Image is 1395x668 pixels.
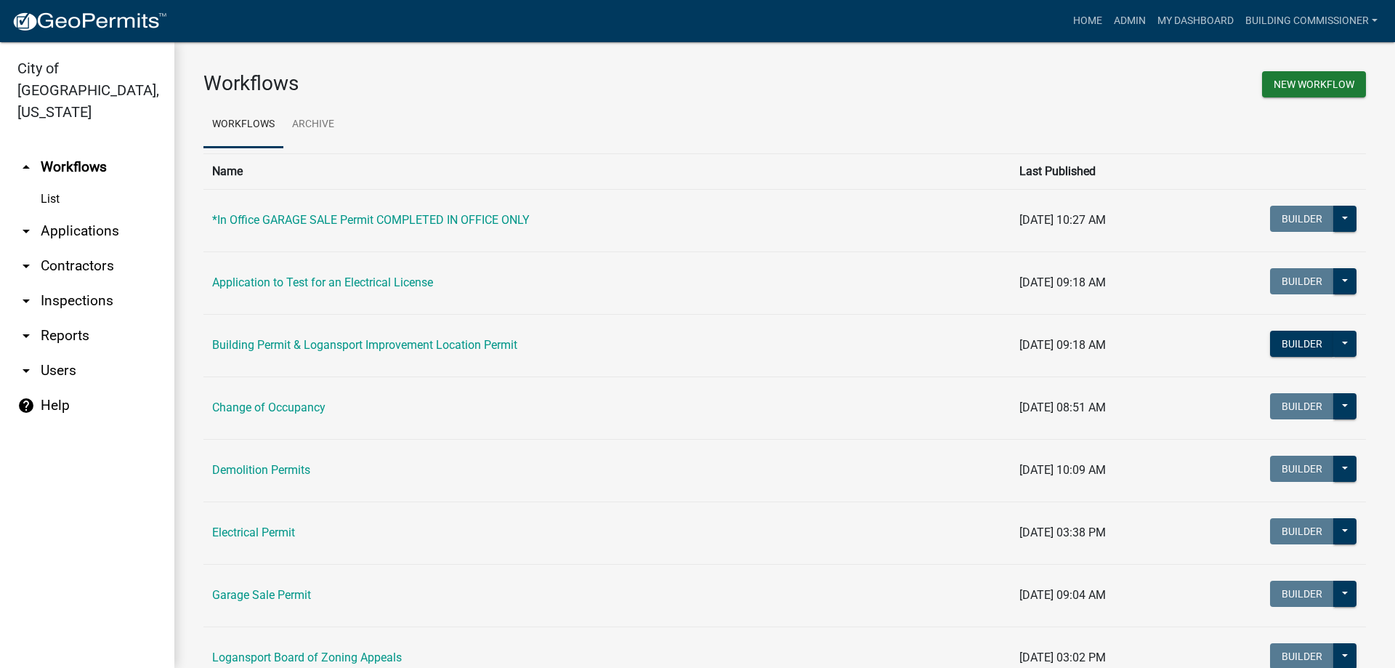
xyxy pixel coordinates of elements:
[1019,275,1106,289] span: [DATE] 09:18 AM
[17,362,35,379] i: arrow_drop_down
[17,397,35,414] i: help
[1270,456,1334,482] button: Builder
[1019,651,1106,664] span: [DATE] 03:02 PM
[17,257,35,275] i: arrow_drop_down
[212,338,517,352] a: Building Permit & Logansport Improvement Location Permit
[1108,7,1152,35] a: Admin
[17,158,35,176] i: arrow_drop_up
[1152,7,1240,35] a: My Dashboard
[212,463,310,477] a: Demolition Permits
[1270,518,1334,544] button: Builder
[17,222,35,240] i: arrow_drop_down
[212,401,325,414] a: Change of Occupancy
[1019,463,1106,477] span: [DATE] 10:09 AM
[1270,393,1334,419] button: Builder
[1240,7,1383,35] a: Building Commissioner
[203,153,1011,189] th: Name
[1011,153,1187,189] th: Last Published
[17,292,35,310] i: arrow_drop_down
[212,275,433,289] a: Application to Test for an Electrical License
[283,102,343,148] a: Archive
[212,213,530,227] a: *In Office GARAGE SALE Permit COMPLETED IN OFFICE ONLY
[212,526,295,539] a: Electrical Permit
[1067,7,1108,35] a: Home
[1019,401,1106,414] span: [DATE] 08:51 AM
[212,588,311,602] a: Garage Sale Permit
[212,651,402,664] a: Logansport Board of Zoning Appeals
[1262,71,1366,97] button: New Workflow
[1270,331,1334,357] button: Builder
[203,102,283,148] a: Workflows
[1019,526,1106,539] span: [DATE] 03:38 PM
[1270,268,1334,294] button: Builder
[1019,213,1106,227] span: [DATE] 10:27 AM
[1270,206,1334,232] button: Builder
[1019,588,1106,602] span: [DATE] 09:04 AM
[203,71,774,96] h3: Workflows
[17,327,35,345] i: arrow_drop_down
[1270,581,1334,607] button: Builder
[1019,338,1106,352] span: [DATE] 09:18 AM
